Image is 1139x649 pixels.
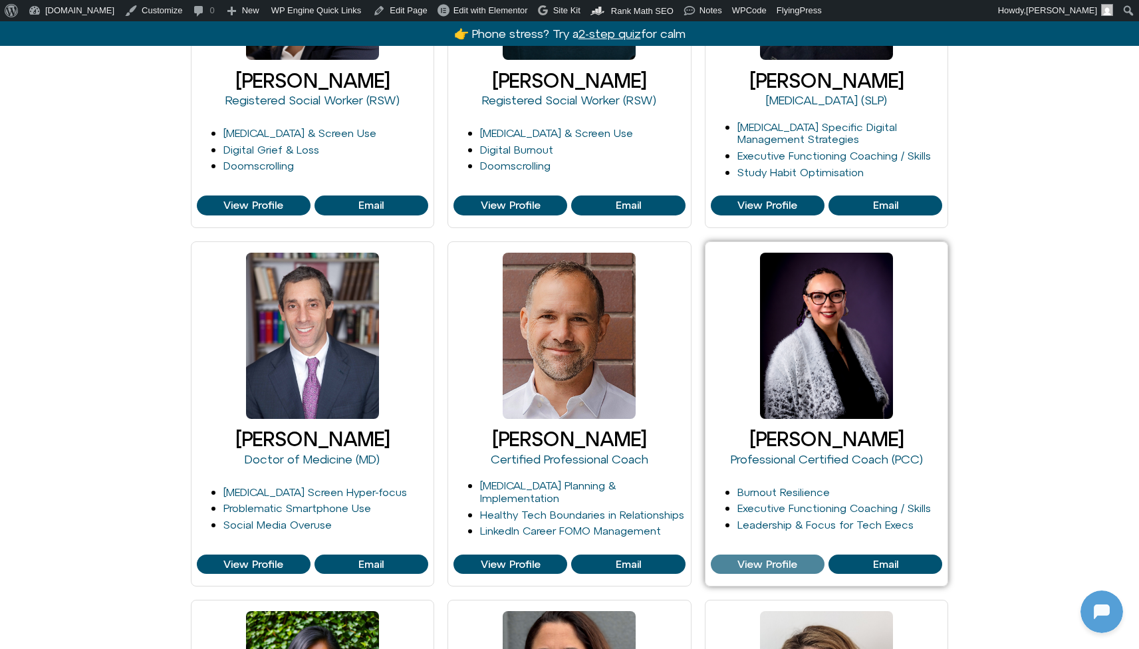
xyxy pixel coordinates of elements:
[616,199,641,211] span: Email
[39,9,204,26] h2: [DOMAIN_NAME]
[828,195,942,215] a: View Profile of Craig Selinger
[711,555,824,575] a: View Profile of Faelyne Templer
[223,144,319,156] a: Digital Grief & Loss
[3,3,263,31] button: Expand Header Button
[38,65,237,129] p: Good to see you. Phone focus time. Which moment [DATE] grabs your phone the most? Choose one: 1) ...
[766,93,887,107] a: [MEDICAL_DATA] (SLP)
[553,5,580,15] span: Site Kit
[38,152,237,231] p: Makes sense — you want clarity. When do you reach for your phone most [DATE]? Choose one: 1) Morn...
[611,6,674,16] span: Rank Math SEO
[571,555,685,575] a: View Profile of Eli Singer
[223,199,283,211] span: View Profile
[873,559,898,571] span: Email
[453,5,528,15] span: Edit with Elementor
[828,555,942,575] a: View Profile of Faelyne Templer
[749,69,904,92] a: [PERSON_NAME]
[453,195,567,215] a: View Profile of Cleo Haber
[737,199,797,211] span: View Profile
[711,195,824,215] a: View Profile of Craig Selinger
[3,305,22,323] img: N5FCcHC.png
[245,452,380,466] a: Doctor of Medicine (MD)
[731,452,923,466] a: Professional Certified Coach (PCC)
[315,555,428,575] a: View Profile of David Goldenberg
[481,559,541,571] span: View Profile
[227,424,249,446] svg: Voice Input Button
[38,254,237,318] p: Looks like you stepped away—no worries. Message me when you're ready. What feels like a good next...
[491,452,648,466] a: Certified Professional Coach
[480,479,616,504] a: [MEDICAL_DATA] Planning & Implementation
[223,127,376,139] a: [MEDICAL_DATA] & Screen Use
[358,199,384,211] span: Email
[243,379,252,395] p: hi
[571,195,685,215] a: View Profile of Cleo Haber
[223,502,371,514] a: Problematic Smartphone Use
[3,116,22,134] img: N5FCcHC.png
[235,428,390,450] a: [PERSON_NAME]
[480,127,633,139] a: [MEDICAL_DATA] & Screen Use
[480,509,684,521] a: Healthy Tech Boundaries in Relationships
[482,93,656,107] a: Registered Social Worker (RSW)
[492,428,646,450] a: [PERSON_NAME]
[223,486,407,498] a: [MEDICAL_DATA] Screen Hyper-focus
[737,559,797,571] span: View Profile
[737,519,914,531] a: Leadership & Focus for Tech Execs
[223,519,332,531] a: Social Media Overuse
[116,346,151,362] p: [DATE]
[481,199,541,211] span: View Profile
[116,32,151,48] p: [DATE]
[453,555,567,575] a: View Profile of Eli Singer
[197,555,311,575] a: View Profile of David Goldenberg
[480,144,553,156] a: Digital Burnout
[480,160,551,172] a: Doomscrolling
[23,428,206,442] textarea: Message Input
[578,27,641,41] u: 2-step quiz
[209,6,232,29] svg: Restart Conversation Button
[235,69,390,92] a: [PERSON_NAME]
[737,166,864,178] a: Study Habit Optimisation
[3,218,22,237] img: N5FCcHC.png
[749,428,904,450] a: [PERSON_NAME]
[873,199,898,211] span: Email
[480,525,661,537] a: LinkedIn Career FOMO Management
[197,195,311,215] a: View Profile of Blair Wexler-Singer
[454,27,686,41] a: 👉 Phone stress? Try a2-step quizfor calm
[1026,5,1097,15] span: [PERSON_NAME]
[737,486,830,498] a: Burnout Resilience
[223,160,294,172] a: Doomscrolling
[223,559,283,571] span: View Profile
[232,6,255,29] svg: Close Chatbot Button
[737,150,931,162] a: Executive Functioning Coaching / Skills
[12,7,33,28] img: N5FCcHC.png
[737,121,897,146] a: [MEDICAL_DATA] Specific Digital Management Strategies
[492,69,646,92] a: [PERSON_NAME]
[315,195,428,215] a: View Profile of Blair Wexler-Singer
[616,559,641,571] span: Email
[225,93,400,107] a: Registered Social Worker (RSW)
[1080,590,1123,633] iframe: Botpress
[737,502,931,514] a: Executive Functioning Coaching / Skills
[358,559,384,571] span: Email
